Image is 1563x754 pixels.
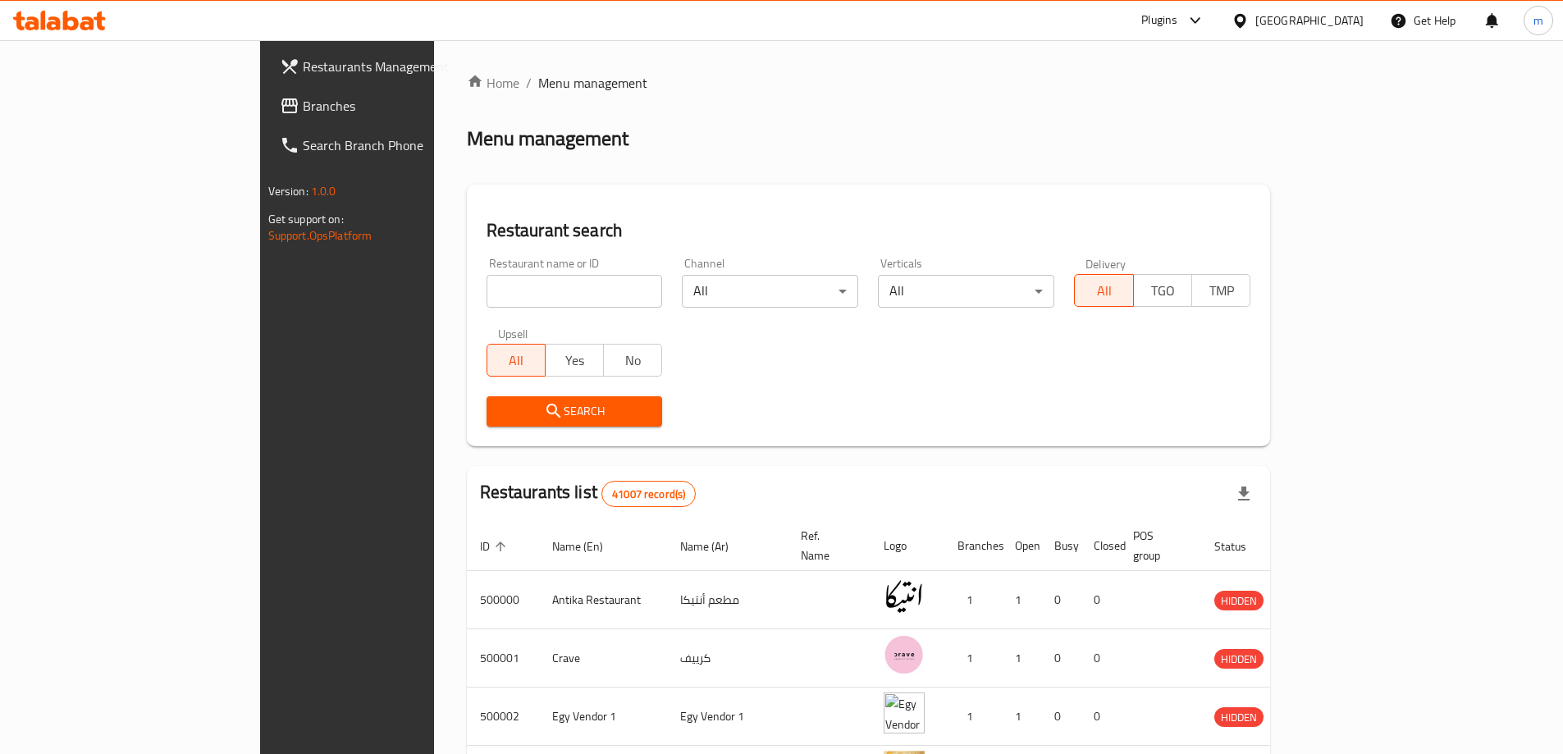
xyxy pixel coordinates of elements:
img: Crave [884,634,925,675]
span: HIDDEN [1214,592,1264,610]
span: POS group [1133,526,1181,565]
h2: Restaurants list [480,480,697,507]
a: Branches [267,86,521,126]
th: Busy [1041,521,1081,571]
span: Ref. Name [801,526,851,565]
td: 1 [1002,571,1041,629]
td: 0 [1081,571,1120,629]
td: 1 [1002,629,1041,688]
span: 41007 record(s) [602,487,695,502]
span: Search [500,401,650,422]
img: Antika Restaurant [884,576,925,617]
div: [GEOGRAPHIC_DATA] [1255,11,1364,30]
div: HIDDEN [1214,707,1264,727]
span: TGO [1140,279,1186,303]
button: Search [487,396,663,427]
td: 0 [1041,629,1081,688]
span: TMP [1199,279,1244,303]
span: Version: [268,181,308,202]
a: Support.OpsPlatform [268,225,372,246]
td: 1 [944,571,1002,629]
h2: Restaurant search [487,218,1251,243]
h2: Menu management [467,126,628,152]
span: No [610,349,656,372]
td: 1 [944,629,1002,688]
th: Closed [1081,521,1120,571]
td: كرييف [667,629,788,688]
span: Get support on: [268,208,344,230]
div: HIDDEN [1214,591,1264,610]
span: Status [1214,537,1268,556]
span: HIDDEN [1214,650,1264,669]
button: No [603,344,662,377]
td: Egy Vendor 1 [667,688,788,746]
th: Logo [871,521,944,571]
button: TGO [1133,274,1192,307]
button: Yes [545,344,604,377]
th: Branches [944,521,1002,571]
span: ID [480,537,511,556]
label: Upsell [498,327,528,339]
div: Export file [1224,474,1264,514]
span: Yes [552,349,597,372]
input: Search for restaurant name or ID.. [487,275,663,308]
button: All [487,344,546,377]
span: All [494,349,539,372]
span: 1.0.0 [311,181,336,202]
td: مطعم أنتيكا [667,571,788,629]
a: Search Branch Phone [267,126,521,165]
a: Restaurants Management [267,47,521,86]
nav: breadcrumb [467,73,1271,93]
td: 1 [1002,688,1041,746]
span: Restaurants Management [303,57,508,76]
div: All [878,275,1054,308]
div: HIDDEN [1214,649,1264,669]
span: All [1081,279,1127,303]
td: 0 [1081,688,1120,746]
td: Crave [539,629,667,688]
li: / [526,73,532,93]
span: Name (Ar) [680,537,750,556]
td: 1 [944,688,1002,746]
button: All [1074,274,1133,307]
th: Open [1002,521,1041,571]
span: m [1533,11,1543,30]
td: 0 [1041,688,1081,746]
div: All [682,275,858,308]
span: Menu management [538,73,647,93]
span: Branches [303,96,508,116]
td: Egy Vendor 1 [539,688,667,746]
div: Total records count [601,481,696,507]
span: HIDDEN [1214,708,1264,727]
span: Search Branch Phone [303,135,508,155]
label: Delivery [1085,258,1127,269]
button: TMP [1191,274,1250,307]
div: Plugins [1141,11,1177,30]
img: Egy Vendor 1 [884,692,925,733]
td: Antika Restaurant [539,571,667,629]
td: 0 [1081,629,1120,688]
span: Name (En) [552,537,624,556]
td: 0 [1041,571,1081,629]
